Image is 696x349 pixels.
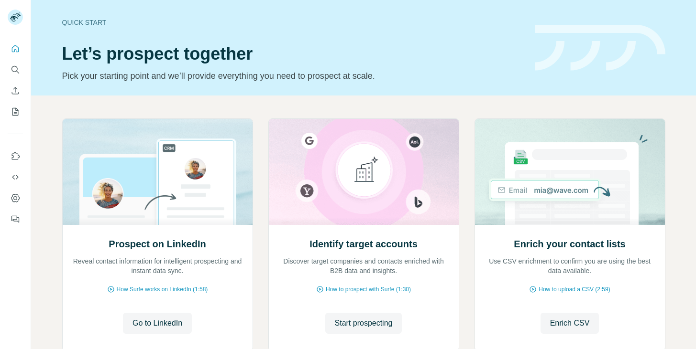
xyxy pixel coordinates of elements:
span: How to upload a CSV (2:59) [539,285,610,294]
div: Quick start [62,18,523,27]
span: Start prospecting [335,317,393,329]
button: Go to LinkedIn [123,313,192,334]
button: Quick start [8,40,23,57]
button: Dashboard [8,190,23,207]
img: Enrich your contact lists [475,119,665,225]
p: Discover target companies and contacts enriched with B2B data and insights. [278,256,449,275]
img: Prospect on LinkedIn [62,119,253,225]
p: Use CSV enrichment to confirm you are using the best data available. [485,256,655,275]
h1: Let’s prospect together [62,44,523,63]
button: Use Surfe on LinkedIn [8,148,23,165]
h2: Enrich your contact lists [514,237,625,251]
button: Feedback [8,211,23,228]
img: banner [535,25,665,71]
p: Pick your starting point and we’ll provide everything you need to prospect at scale. [62,69,523,83]
span: Go to LinkedIn [133,317,182,329]
h2: Identify target accounts [309,237,418,251]
button: Start prospecting [325,313,402,334]
button: Search [8,61,23,78]
button: Use Surfe API [8,169,23,186]
img: Identify target accounts [268,119,459,225]
p: Reveal contact information for intelligent prospecting and instant data sync. [72,256,243,275]
button: Enrich CSV [8,82,23,99]
h2: Prospect on LinkedIn [109,237,206,251]
span: How Surfe works on LinkedIn (1:58) [117,285,208,294]
button: Enrich CSV [541,313,599,334]
span: Enrich CSV [550,317,590,329]
span: How to prospect with Surfe (1:30) [326,285,411,294]
button: My lists [8,103,23,120]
